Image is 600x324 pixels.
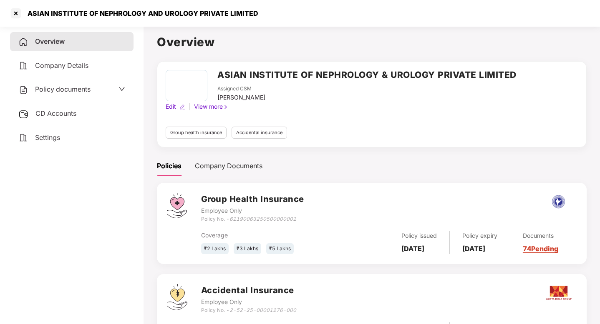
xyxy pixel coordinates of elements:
img: aditya.png [544,278,573,307]
div: ₹2 Lakhs [201,243,229,254]
span: Overview [35,37,65,45]
img: rightIcon [223,104,229,110]
img: svg+xml;base64,PHN2ZyB4bWxucz0iaHR0cDovL3d3dy53My5vcmcvMjAwMC9zdmciIHdpZHRoPSIyNCIgaGVpZ2h0PSIyNC... [18,61,28,71]
div: Accidental insurance [232,127,287,139]
h2: ASIAN INSTITUTE OF NEPHROLOGY & UROLOGY PRIVATE LIMITED [217,68,517,82]
h1: Overview [157,33,587,51]
div: Policies [157,161,182,171]
img: editIcon [179,104,185,110]
span: Company Details [35,61,88,70]
div: Employee Only [201,206,304,215]
img: svg+xml;base64,PHN2ZyB4bWxucz0iaHR0cDovL3d3dy53My5vcmcvMjAwMC9zdmciIHdpZHRoPSIyNCIgaGVpZ2h0PSIyNC... [18,133,28,143]
i: 2-52-25-00001276-000 [229,307,296,313]
div: Assigned CSM [217,85,265,93]
div: Policy expiry [462,231,497,240]
b: [DATE] [401,244,424,253]
img: svg+xml;base64,PHN2ZyB3aWR0aD0iMjUiIGhlaWdodD0iMjQiIHZpZXdCb3g9IjAgMCAyNSAyNCIgZmlsbD0ibm9uZSIgeG... [18,109,29,119]
div: Employee Only [201,297,296,307]
div: Documents [523,231,558,240]
span: CD Accounts [35,109,76,117]
div: ₹3 Lakhs [234,243,261,254]
div: Policy issued [401,231,437,240]
i: 61190063250500000001 [229,216,296,222]
div: Policy No. - [201,307,296,314]
span: down [118,86,125,92]
div: Coverage [201,231,326,240]
div: [PERSON_NAME] [217,93,265,102]
h3: Group Health Insurance [201,193,304,206]
span: Settings [35,133,60,142]
img: svg+xml;base64,PHN2ZyB4bWxucz0iaHR0cDovL3d3dy53My5vcmcvMjAwMC9zdmciIHdpZHRoPSIyNCIgaGVpZ2h0PSIyNC... [18,37,28,47]
div: Group health insurance [166,127,227,139]
h3: Accidental Insurance [201,284,296,297]
img: svg+xml;base64,PHN2ZyB4bWxucz0iaHR0cDovL3d3dy53My5vcmcvMjAwMC9zdmciIHdpZHRoPSI0Ny43MTQiIGhlaWdodD... [167,193,187,218]
img: svg+xml;base64,PHN2ZyB4bWxucz0iaHR0cDovL3d3dy53My5vcmcvMjAwMC9zdmciIHdpZHRoPSI0OS4zMjEiIGhlaWdodD... [167,284,187,310]
b: [DATE] [462,244,485,253]
div: ₹5 Lakhs [266,243,294,254]
div: ASIAN INSTITUTE OF NEPHROLOGY AND UROLOGY PRIVATE LIMITED [23,9,258,17]
div: Policy No. - [201,215,304,223]
div: View more [192,102,230,111]
img: svg+xml;base64,PHN2ZyB4bWxucz0iaHR0cDovL3d3dy53My5vcmcvMjAwMC9zdmciIHdpZHRoPSIyNCIgaGVpZ2h0PSIyNC... [18,85,28,95]
div: Company Documents [195,161,262,171]
div: | [187,102,192,111]
a: 74 Pending [523,244,558,253]
div: Edit [164,102,178,111]
span: Policy documents [35,85,91,93]
img: nia.png [544,194,573,210]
